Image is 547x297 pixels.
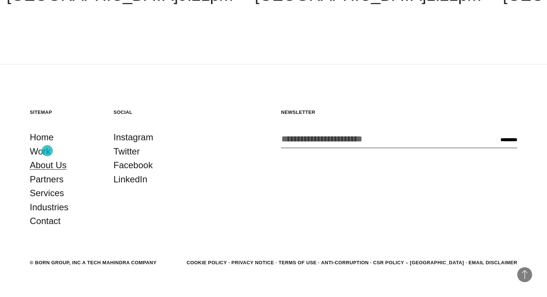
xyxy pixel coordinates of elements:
[321,260,369,265] a: Anti-Corruption
[113,109,182,115] h5: Social
[30,259,157,266] div: © BORN GROUP, INC A Tech Mahindra Company
[113,130,153,144] a: Instagram
[113,172,147,186] a: LinkedIn
[30,144,51,159] a: Work
[468,260,517,265] a: Email Disclaimer
[30,130,54,144] a: Home
[373,260,464,265] a: CSR POLICY – [GEOGRAPHIC_DATA]
[113,158,153,172] a: Facebook
[30,214,61,228] a: Contact
[279,260,317,265] a: Terms of Use
[30,172,64,186] a: Partners
[517,267,532,282] button: Back to Top
[113,144,140,159] a: Twitter
[30,186,64,200] a: Services
[186,260,227,265] a: Cookie Policy
[231,260,274,265] a: Privacy Notice
[30,200,68,214] a: Industries
[281,109,517,115] h5: Newsletter
[30,158,67,172] a: About Us
[30,109,99,115] h5: Sitemap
